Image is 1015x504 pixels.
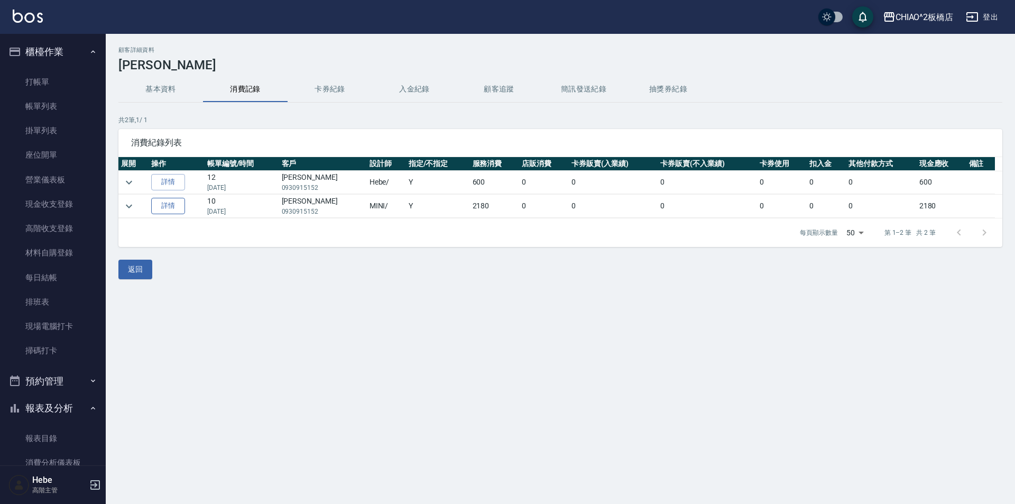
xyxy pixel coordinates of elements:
[4,216,101,241] a: 高階收支登錄
[205,157,279,171] th: 帳單編號/時間
[470,195,520,218] td: 2180
[4,38,101,66] button: 櫃檯作業
[367,171,406,194] td: Hebe /
[118,58,1002,72] h3: [PERSON_NAME]
[658,157,757,171] th: 卡券販賣(不入業績)
[917,171,966,194] td: 600
[4,241,101,265] a: 材料自購登錄
[4,290,101,314] a: 排班表
[282,207,364,216] p: 0930915152
[372,77,457,102] button: 入金紀錄
[807,195,846,218] td: 0
[279,171,367,194] td: [PERSON_NAME]
[4,94,101,118] a: 帳單列表
[118,260,152,279] button: 返回
[131,138,990,148] span: 消費紀錄列表
[149,157,205,171] th: 操作
[4,143,101,167] a: 座位開單
[4,192,101,216] a: 現金收支登錄
[205,195,279,218] td: 10
[367,157,406,171] th: 設計師
[4,314,101,338] a: 現場電腦打卡
[406,171,470,194] td: Y
[279,195,367,218] td: [PERSON_NAME]
[406,195,470,218] td: Y
[519,195,569,218] td: 0
[846,157,917,171] th: 其他付款方式
[118,77,203,102] button: 基本資料
[8,474,30,496] img: Person
[457,77,541,102] button: 顧客追蹤
[962,7,1002,27] button: 登出
[757,157,807,171] th: 卡券使用
[541,77,626,102] button: 簡訊發送紀錄
[658,171,757,194] td: 0
[367,195,406,218] td: MINI /
[470,171,520,194] td: 600
[151,198,185,214] a: 詳情
[842,218,868,247] div: 50
[569,157,658,171] th: 卡券販賣(入業績)
[879,6,958,28] button: CHIAO^2板橋店
[406,157,470,171] th: 指定/不指定
[519,157,569,171] th: 店販消費
[569,171,658,194] td: 0
[4,426,101,451] a: 報表目錄
[4,118,101,143] a: 掛單列表
[4,395,101,422] button: 報表及分析
[4,368,101,395] button: 預約管理
[917,195,966,218] td: 2180
[807,157,846,171] th: 扣入金
[519,171,569,194] td: 0
[846,171,917,194] td: 0
[569,195,658,218] td: 0
[658,195,757,218] td: 0
[470,157,520,171] th: 服務消費
[757,171,807,194] td: 0
[121,175,137,190] button: expand row
[207,183,276,193] p: [DATE]
[282,183,364,193] p: 0930915152
[121,198,137,214] button: expand row
[118,157,149,171] th: 展開
[4,70,101,94] a: 打帳單
[118,115,1002,125] p: 共 2 筆, 1 / 1
[884,228,936,237] p: 第 1–2 筆 共 2 筆
[288,77,372,102] button: 卡券紀錄
[4,338,101,363] a: 掃碼打卡
[279,157,367,171] th: 客戶
[626,77,710,102] button: 抽獎券紀錄
[807,171,846,194] td: 0
[896,11,954,24] div: CHIAO^2板橋店
[966,157,995,171] th: 備註
[917,157,966,171] th: 現金應收
[4,265,101,290] a: 每日結帳
[852,6,873,28] button: save
[32,475,86,485] h5: Hebe
[4,451,101,475] a: 消費分析儀表板
[207,207,276,216] p: [DATE]
[13,10,43,23] img: Logo
[4,168,101,192] a: 營業儀表板
[32,485,86,495] p: 高階主管
[151,174,185,190] a: 詳情
[757,195,807,218] td: 0
[118,47,1002,53] h2: 顧客詳細資料
[203,77,288,102] button: 消費記錄
[205,171,279,194] td: 12
[800,228,838,237] p: 每頁顯示數量
[846,195,917,218] td: 0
